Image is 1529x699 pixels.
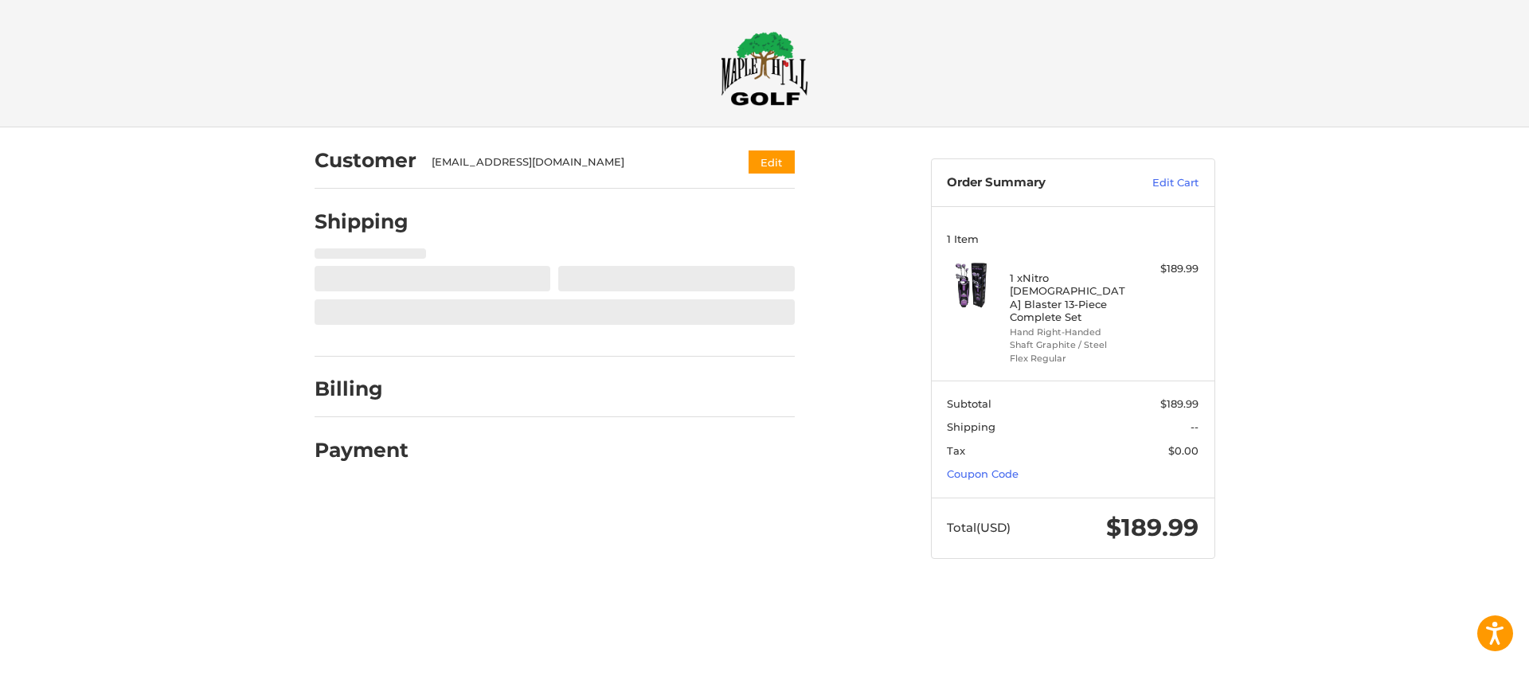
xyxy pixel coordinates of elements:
[947,232,1199,245] h3: 1 Item
[315,377,408,401] h2: Billing
[1106,513,1199,542] span: $189.99
[1010,271,1132,323] h4: 1 x Nitro [DEMOGRAPHIC_DATA] Blaster 13-Piece Complete Set
[1118,175,1199,191] a: Edit Cart
[947,444,965,457] span: Tax
[315,438,409,463] h2: Payment
[1136,261,1199,277] div: $189.99
[1010,326,1132,339] li: Hand Right-Handed
[947,397,991,410] span: Subtotal
[432,154,718,170] div: [EMAIL_ADDRESS][DOMAIN_NAME]
[1010,352,1132,365] li: Flex Regular
[1160,397,1199,410] span: $189.99
[947,520,1011,535] span: Total (USD)
[947,420,995,433] span: Shipping
[1010,338,1132,352] li: Shaft Graphite / Steel
[1398,656,1529,699] iframe: Google Customer Reviews
[315,209,409,234] h2: Shipping
[947,467,1019,480] a: Coupon Code
[721,31,808,106] img: Maple Hill Golf
[315,148,416,173] h2: Customer
[749,150,795,174] button: Edit
[1168,444,1199,457] span: $0.00
[1191,420,1199,433] span: --
[947,175,1118,191] h3: Order Summary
